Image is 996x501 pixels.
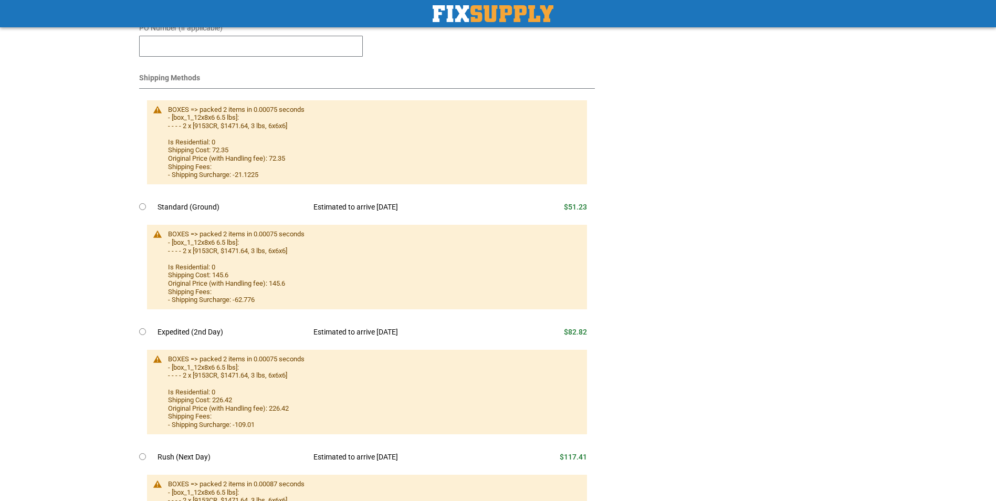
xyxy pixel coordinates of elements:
[139,24,223,32] span: PO Number (if applicable)
[306,446,508,469] td: Estimated to arrive [DATE]
[306,196,508,219] td: Estimated to arrive [DATE]
[433,5,553,22] a: store logo
[168,106,577,179] div: BOXES => packed 2 items in 0.00075 seconds - [box_1_12x8x6 6.5 lbs]: - - - - 2 x [9153CR, $1471.6...
[139,72,595,89] div: Shipping Methods
[560,453,587,461] span: $117.41
[158,446,306,469] td: Rush (Next Day)
[168,355,577,429] div: BOXES => packed 2 items in 0.00075 seconds - [box_1_12x8x6 6.5 lbs]: - - - - 2 x [9153CR, $1471.6...
[158,196,306,219] td: Standard (Ground)
[564,328,587,336] span: $82.82
[564,203,587,211] span: $51.23
[168,230,577,304] div: BOXES => packed 2 items in 0.00075 seconds - [box_1_12x8x6 6.5 lbs]: - - - - 2 x [9153CR, $1471.6...
[158,321,306,344] td: Expedited (2nd Day)
[306,321,508,344] td: Estimated to arrive [DATE]
[433,5,553,22] img: Fix Industrial Supply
